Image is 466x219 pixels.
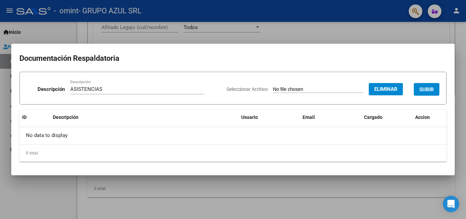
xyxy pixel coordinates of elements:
[364,114,382,120] span: Cargado
[19,127,447,144] div: No data to display
[53,114,78,120] span: Descripción
[241,114,258,120] span: Usuario
[414,83,439,96] button: SUBIR
[361,110,412,125] datatable-header-cell: Cargado
[19,145,447,162] div: 0 total
[419,86,434,93] span: SUBIR
[227,86,268,92] span: Seleccionar Archivo
[19,110,50,125] datatable-header-cell: ID
[415,114,430,120] span: Accion
[300,110,361,125] datatable-header-cell: Email
[38,85,65,93] p: Descripción
[238,110,300,125] datatable-header-cell: Usuario
[374,86,397,92] span: Eliminar
[303,114,315,120] span: Email
[412,110,447,125] datatable-header-cell: Accion
[443,196,459,212] div: Open Intercom Messenger
[22,114,27,120] span: ID
[19,52,447,65] h2: Documentación Respaldatoria
[369,83,403,95] button: Eliminar
[50,110,238,125] datatable-header-cell: Descripción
